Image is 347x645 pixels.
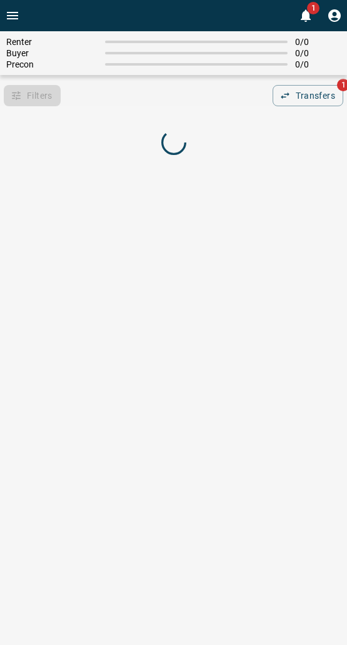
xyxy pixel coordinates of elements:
span: Precon [6,59,98,69]
span: 1 [307,2,319,14]
button: 1 [293,3,318,28]
button: Transfers [273,85,343,106]
button: Profile [322,3,347,28]
span: 0 / 0 [295,37,341,47]
span: 0 / 0 [295,59,341,69]
span: Renter [6,37,98,47]
span: Buyer [6,48,98,58]
span: 0 / 0 [295,48,341,58]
